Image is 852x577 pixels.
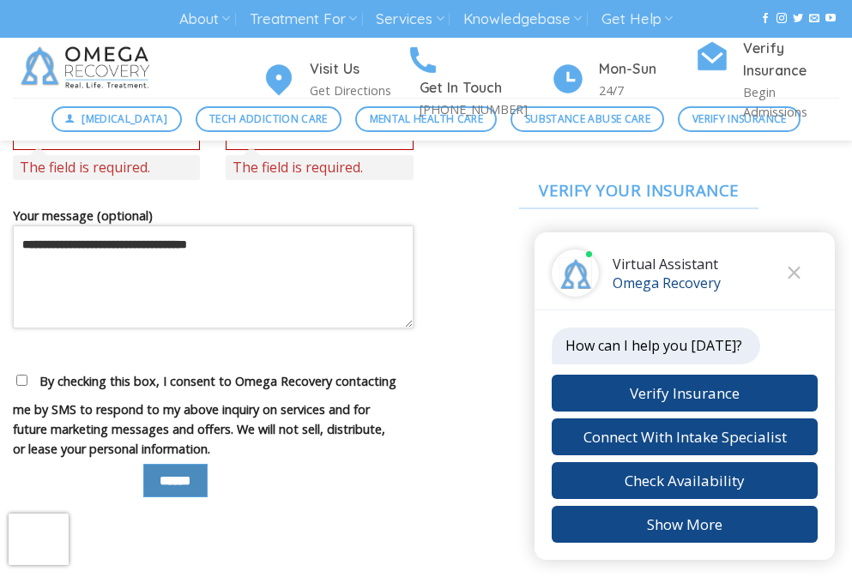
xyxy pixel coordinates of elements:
[179,3,230,35] a: About
[82,111,167,127] span: [MEDICAL_DATA]
[16,375,27,386] input: By checking this box, I consent to Omega Recovery contacting me by SMS to respond to my above inq...
[463,3,582,35] a: Knowledgebase
[13,38,163,98] img: Omega Recovery
[760,13,770,25] a: Follow on Facebook
[226,155,413,180] span: The field is required.
[250,3,357,35] a: Treatment For
[439,171,840,210] a: Verify Your Insurance
[209,111,328,127] span: Tech Addiction Care
[13,225,414,328] textarea: Your message (optional)
[793,13,803,25] a: Follow on Twitter
[262,58,406,100] a: Visit Us Get Directions
[695,38,839,122] a: Verify Insurance Begin Admissions
[310,58,406,81] h4: Visit Us
[420,99,550,119] p: [PHONE_NUMBER]
[599,58,695,81] h4: Mon-Sun
[13,373,396,457] span: By checking this box, I consent to Omega Recovery contacting me by SMS to respond to my above inq...
[809,13,819,25] a: Send us an email
[599,81,695,100] p: 24/7
[743,38,839,82] h4: Verify Insurance
[13,206,414,340] label: Your message (optional)
[601,3,673,35] a: Get Help
[825,13,836,25] a: Follow on YouTube
[13,155,200,180] span: The field is required.
[406,40,550,119] a: Get In Touch [PHONE_NUMBER]
[420,77,550,99] h4: Get In Touch
[376,3,444,35] a: Services
[776,13,787,25] a: Follow on Instagram
[539,177,739,202] span: Verify Your Insurance
[196,106,342,132] a: Tech Addiction Care
[51,106,182,132] a: [MEDICAL_DATA]
[310,81,406,100] p: Get Directions
[743,82,839,122] p: Begin Admissions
